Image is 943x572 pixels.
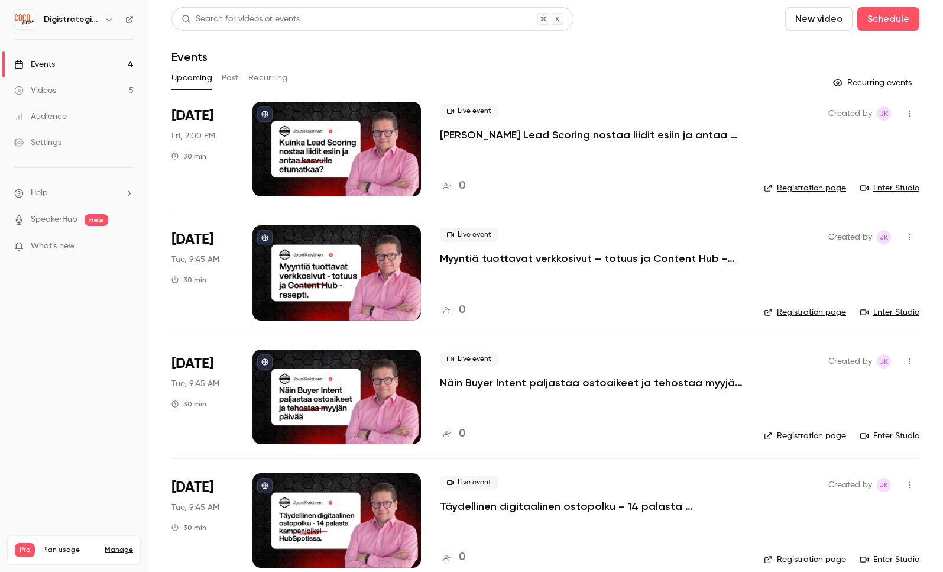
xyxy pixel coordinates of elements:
[459,550,465,565] h4: 0
[860,182,919,194] a: Enter Studio
[44,14,99,25] h6: Digistrategi [PERSON_NAME]
[440,128,745,142] a: [PERSON_NAME] Lead Scoring nostaa liidit esiin ja antaa kasvulle etumatkan
[764,182,846,194] a: Registration page
[171,230,213,249] span: [DATE]
[828,230,872,244] span: Created by
[14,187,134,199] li: help-dropdown-opener
[171,50,208,64] h1: Events
[85,214,108,226] span: new
[31,187,48,199] span: Help
[182,13,300,25] div: Search for videos or events
[171,502,219,513] span: Tue, 9:45 AM
[860,306,919,318] a: Enter Studio
[15,543,35,557] span: Pro
[15,10,34,29] img: Digistrategi Jouni Koistinen
[440,499,745,513] a: Täydellinen digitaalinen ostopolku – 14 palasta kampanjoiksi [GEOGRAPHIC_DATA]
[440,550,465,565] a: 0
[877,478,891,492] span: Jouni Koistinen
[171,275,206,285] div: 30 min
[764,554,846,565] a: Registration page
[764,430,846,442] a: Registration page
[171,399,206,409] div: 30 min
[171,473,234,568] div: Oct 21 Tue, 9:45 AM (Europe/Helsinki)
[171,130,215,142] span: Fri, 2:00 PM
[42,545,98,555] span: Plan usage
[877,354,891,369] span: Jouni Koistinen
[880,354,888,369] span: JK
[857,7,919,31] button: Schedule
[171,106,213,125] span: [DATE]
[222,69,239,88] button: Past
[171,254,219,266] span: Tue, 9:45 AM
[440,426,465,442] a: 0
[440,178,465,194] a: 0
[171,350,234,444] div: Oct 21 Tue, 9:45 AM (Europe/Helsinki)
[440,476,498,490] span: Live event
[459,302,465,318] h4: 0
[764,306,846,318] a: Registration page
[860,430,919,442] a: Enter Studio
[828,73,919,92] button: Recurring events
[31,240,75,253] span: What's new
[171,69,212,88] button: Upcoming
[785,7,853,31] button: New video
[440,251,745,266] a: Myyntiä tuottavat verkkosivut – totuus ja Content Hub -resepti
[828,354,872,369] span: Created by
[459,178,465,194] h4: 0
[171,354,213,373] span: [DATE]
[828,106,872,121] span: Created by
[440,376,745,390] a: Näin Buyer Intent paljastaa ostoaikeet ja tehostaa myyjän päivää
[440,302,465,318] a: 0
[171,523,206,532] div: 30 min
[171,102,234,196] div: Sep 19 Fri, 2:00 PM (Europe/Helsinki)
[14,137,61,148] div: Settings
[171,225,234,320] div: Sep 23 Tue, 9:45 AM (Europe/Helsinki)
[171,151,206,161] div: 30 min
[105,545,133,555] a: Manage
[440,228,498,242] span: Live event
[14,85,56,96] div: Videos
[880,106,888,121] span: JK
[880,478,888,492] span: JK
[248,69,288,88] button: Recurring
[877,230,891,244] span: Jouni Koistinen
[828,478,872,492] span: Created by
[14,59,55,70] div: Events
[459,426,465,442] h4: 0
[880,230,888,244] span: JK
[877,106,891,121] span: Jouni Koistinen
[171,378,219,390] span: Tue, 9:45 AM
[14,111,67,122] div: Audience
[440,104,498,118] span: Live event
[860,554,919,565] a: Enter Studio
[171,478,213,497] span: [DATE]
[440,352,498,366] span: Live event
[31,214,77,226] a: SpeakerHub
